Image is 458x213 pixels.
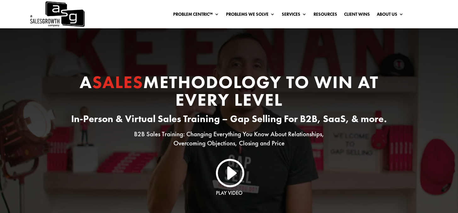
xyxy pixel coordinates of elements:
[214,157,244,187] a: I
[314,12,337,19] a: Resources
[92,71,143,93] span: Sales
[59,73,399,112] h1: A Methodology to Win At Every Level
[282,12,307,19] a: Services
[59,112,399,130] h3: In-Person & Virtual Sales Training – Gap Selling For B2B, SaaS, & more.
[173,12,219,19] a: Problem Centric™
[344,12,370,19] a: Client Wins
[59,130,399,148] p: B2B Sales Training: Changing Everything You Know About Relationships, Overcoming Objections, Clos...
[216,189,242,196] a: Play Video
[226,12,275,19] a: Problems We Solve
[377,12,404,19] a: About Us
